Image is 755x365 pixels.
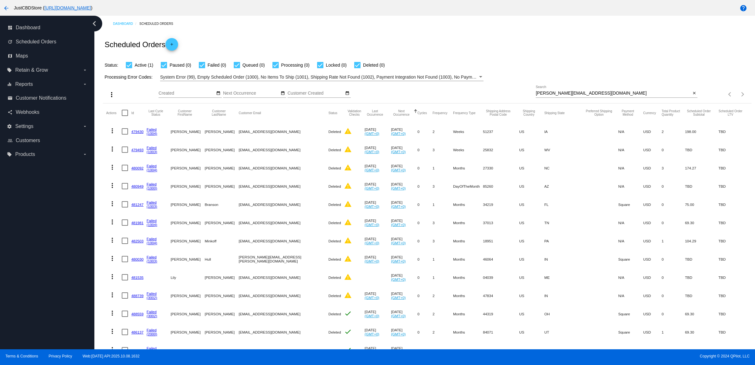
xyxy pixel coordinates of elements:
a: (GMT+0) [365,204,379,208]
mat-cell: Weeks [453,141,483,159]
mat-icon: more_vert [109,273,116,280]
mat-cell: [DATE] [365,213,391,232]
a: 488739 [131,294,143,298]
mat-cell: 1 [433,268,453,286]
mat-cell: [EMAIL_ADDRESS][DOMAIN_NAME] [239,195,328,213]
input: Customer Created [288,91,344,96]
mat-cell: TBD [685,268,718,286]
a: (GMT+0) [391,186,406,190]
mat-icon: more_vert [109,200,116,207]
a: (GMT+0) [365,296,379,300]
mat-cell: 0 [662,286,685,305]
a: (1004) [147,241,157,245]
mat-cell: 0 [662,195,685,213]
button: Change sorting for FrequencyType [453,111,476,115]
mat-cell: [DATE] [391,268,417,286]
mat-cell: Branson [205,195,239,213]
a: (3002) [147,296,157,300]
a: (1003) [147,259,157,263]
mat-cell: [PERSON_NAME] [205,286,239,305]
a: (1003) [147,150,157,154]
input: Created [159,91,215,96]
mat-cell: 2 [662,122,685,141]
mat-cell: 25832 [483,141,519,159]
a: (GMT+0) [365,150,379,154]
mat-cell: ME [544,268,585,286]
mat-cell: TBD [719,232,748,250]
mat-cell: US [519,122,544,141]
mat-cell: 1 [433,250,453,268]
mat-cell: [PERSON_NAME] [205,177,239,195]
mat-cell: 04039 [483,268,519,286]
mat-cell: [PERSON_NAME] [171,177,204,195]
mat-cell: US [519,159,544,177]
a: (1004) [147,168,157,172]
button: Change sorting for Id [131,111,134,115]
mat-cell: [DATE] [365,305,391,323]
mat-cell: IN [544,250,585,268]
input: Next Occurrence [223,91,280,96]
mat-cell: USD [643,232,662,250]
mat-cell: 18951 [483,232,519,250]
mat-cell: [DATE] [365,177,391,195]
mat-cell: 0 [417,177,433,195]
i: map [8,53,13,58]
span: Webhooks [16,109,39,115]
mat-cell: [DATE] [391,159,417,177]
a: 480949 [131,184,143,188]
mat-cell: 0 [417,250,433,268]
mat-cell: TBD [719,286,748,305]
mat-cell: 2 [433,305,453,323]
mat-cell: 0 [417,213,433,232]
mat-cell: 0 [417,323,433,341]
mat-cell: [EMAIL_ADDRESS][DOMAIN_NAME] [239,159,328,177]
mat-cell: USD [643,305,662,323]
mat-cell: TBD [685,286,718,305]
mat-cell: US [519,268,544,286]
mat-cell: US [519,177,544,195]
a: update Scheduled Orders [8,37,87,47]
input: Search [536,91,691,96]
mat-cell: 37013 [483,213,519,232]
a: dashboard Dashboard [8,23,87,33]
mat-cell: N/A [618,159,643,177]
mat-cell: [EMAIL_ADDRESS][DOMAIN_NAME] [239,232,328,250]
mat-cell: [PERSON_NAME] [205,122,239,141]
mat-cell: Square [618,305,643,323]
mat-cell: 75.00 [685,195,718,213]
mat-cell: TBD [719,177,748,195]
mat-cell: [EMAIL_ADDRESS][DOMAIN_NAME] [239,141,328,159]
mat-cell: 3 [433,232,453,250]
a: (GMT+0) [391,223,406,227]
a: (GMT+0) [365,168,379,172]
mat-cell: N/A [618,268,643,286]
mat-cell: OH [544,305,585,323]
mat-cell: 0 [417,268,433,286]
mat-cell: USD [643,286,662,305]
mat-cell: N/A [618,122,643,141]
mat-cell: [DATE] [391,323,417,341]
mat-cell: [PERSON_NAME] [171,141,204,159]
mat-cell: 3 [662,159,685,177]
mat-cell: 2 [433,122,453,141]
mat-cell: [DATE] [391,141,417,159]
a: 482503 [131,239,143,243]
mat-cell: TBD [719,141,748,159]
mat-cell: 69.30 [685,305,718,323]
mat-cell: TBD [719,268,748,286]
mat-cell: TBD [685,177,718,195]
span: Scheduled Orders [16,39,56,45]
a: (GMT+0) [391,168,406,172]
mat-cell: [PERSON_NAME] [171,232,204,250]
mat-cell: 104.29 [685,232,718,250]
mat-cell: [EMAIL_ADDRESS][DOMAIN_NAME] [239,268,328,286]
mat-cell: AZ [544,177,585,195]
a: 481247 [131,202,143,207]
mat-cell: FL [544,195,585,213]
mat-icon: date_range [216,91,221,96]
mat-cell: TBD [719,213,748,232]
mat-cell: N/A [618,213,643,232]
mat-cell: Months [453,268,483,286]
mat-cell: Minkoff [205,232,239,250]
a: (GMT+0) [365,131,379,135]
